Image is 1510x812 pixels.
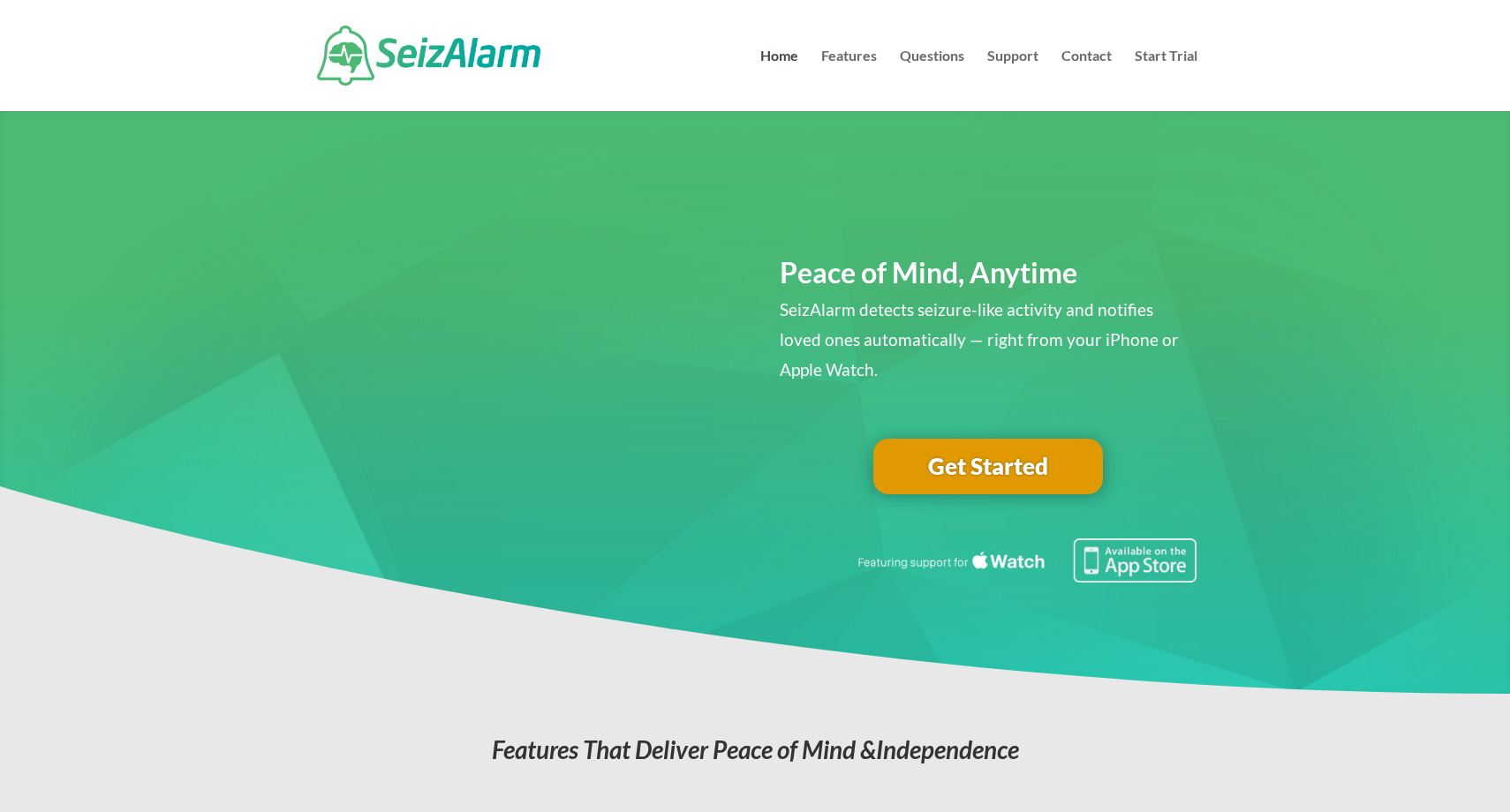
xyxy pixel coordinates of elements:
a: Support [987,49,1038,111]
img: Seizure detection available in the Apple App Store. [855,538,1197,583]
a: Home [760,49,798,111]
a: Start Trial [1135,49,1197,111]
a: Questions [900,49,964,111]
img: SeizAlarm [317,26,540,86]
em: Features That Deliver Peace of Mind & [492,734,1019,764]
span: Independence [876,734,1019,764]
a: Featuring seizure detection support for the Apple Watch [855,566,1197,586]
a: Contact [1061,49,1112,111]
a: Features [821,49,877,111]
a: Get Started [873,439,1103,495]
span: Peace of Mind, Anytime [780,255,1077,289]
span: SeizAlarm detects seizure-like activity and notifies loved ones automatically — right from your i... [780,299,1179,380]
